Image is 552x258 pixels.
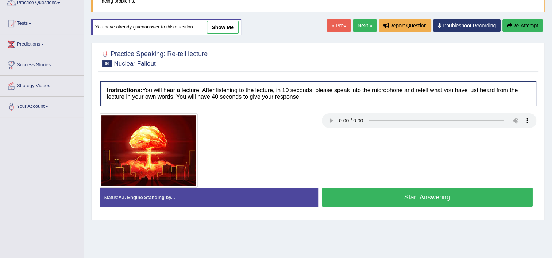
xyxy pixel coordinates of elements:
[327,19,351,32] a: « Prev
[0,34,84,52] a: Predictions
[433,19,501,32] a: Troubleshoot Recording
[207,21,239,34] a: show me
[0,13,84,32] a: Tests
[114,60,155,67] small: Nuclear Fallout
[353,19,377,32] a: Next »
[102,60,112,67] span: 66
[118,195,175,200] strong: A.I. Engine Standing by...
[107,87,142,93] b: Instructions:
[0,76,84,94] a: Strategy Videos
[100,81,536,106] h4: You will hear a lecture. After listening to the lecture, in 10 seconds, please speak into the mic...
[100,49,208,67] h2: Practice Speaking: Re-tell lecture
[502,19,543,32] button: Re-Attempt
[0,55,84,73] a: Success Stories
[91,19,241,35] div: You have already given answer to this question
[100,188,318,207] div: Status:
[379,19,431,32] button: Report Question
[0,97,84,115] a: Your Account
[322,188,533,207] button: Start Answering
